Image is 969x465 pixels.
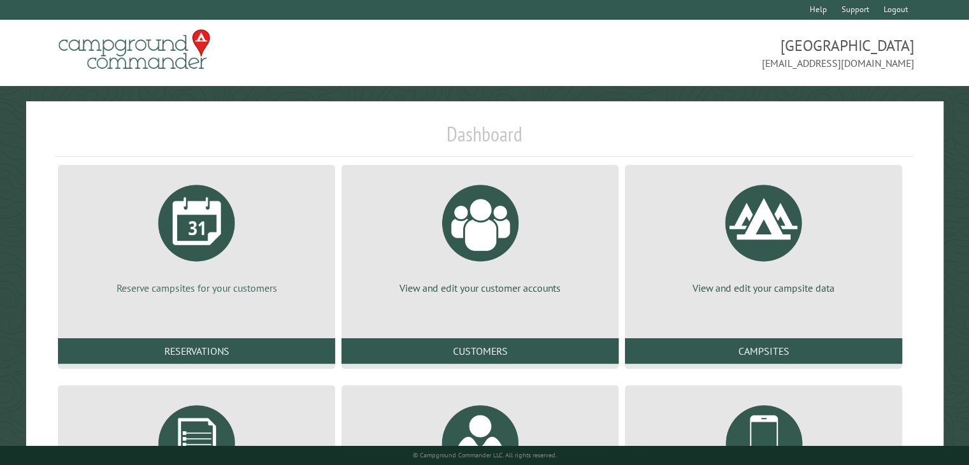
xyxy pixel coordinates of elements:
p: View and edit your campsite data [640,281,887,295]
a: View and edit your campsite data [640,175,887,295]
a: Reservations [58,338,335,364]
a: Reserve campsites for your customers [73,175,320,295]
a: Campsites [625,338,902,364]
a: View and edit your customer accounts [357,175,603,295]
p: View and edit your customer accounts [357,281,603,295]
p: Reserve campsites for your customers [73,281,320,295]
img: Campground Commander [55,25,214,75]
span: [GEOGRAPHIC_DATA] [EMAIL_ADDRESS][DOMAIN_NAME] [485,35,914,71]
small: © Campground Commander LLC. All rights reserved. [413,451,557,459]
h1: Dashboard [55,122,914,157]
a: Customers [341,338,619,364]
